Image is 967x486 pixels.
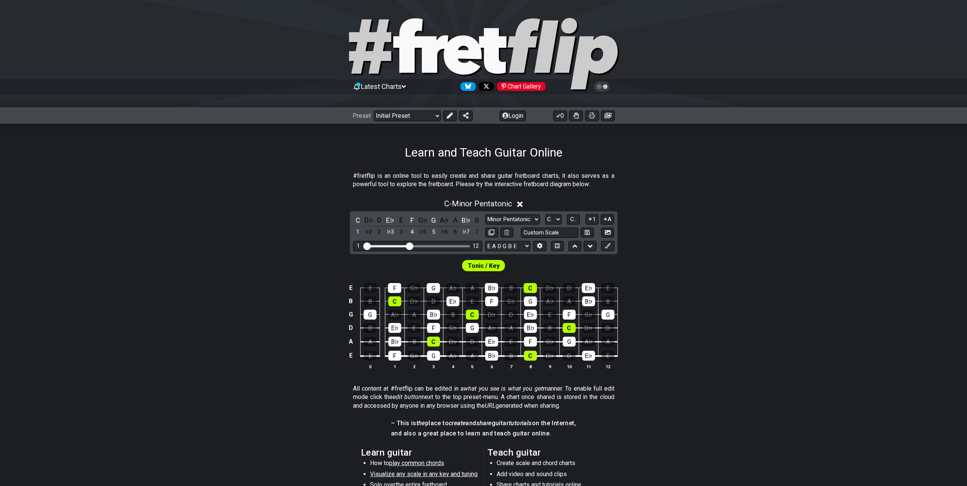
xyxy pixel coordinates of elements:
[509,420,532,427] em: tutorials
[391,419,576,427] h4: – This is place to and guitar on the Internet,
[500,228,513,238] button: Delete
[601,228,614,238] button: Create Image
[468,260,500,271] span: First enable full edit mode to edit
[465,283,479,293] div: A
[353,112,371,119] span: Preset
[543,337,556,347] div: G♭
[504,283,518,293] div: B
[446,323,459,333] div: G♭
[357,243,360,249] div: 1
[407,283,421,293] div: G♭
[569,111,583,121] button: Toggle Dexterity for all fretkits
[543,283,556,293] div: D♭
[405,145,562,160] h1: Learn and Teach Guitar Online
[601,351,614,361] div: E
[385,363,404,370] th: 1
[457,82,476,91] a: Follow #fretflip at Bluesky
[563,337,576,347] div: G
[353,172,614,189] p: #fretflip is an online tool to easily create and share guitar fretboard charts, it also serves as...
[543,323,556,333] div: B
[461,227,471,237] div: toggle scale degree
[563,310,576,320] div: F
[570,216,576,223] span: C..
[429,227,438,237] div: toggle scale degree
[500,111,526,121] button: Login
[543,310,556,320] div: E
[545,214,562,225] select: Tonic/Root
[370,470,478,478] span: Visualize any scale in any key and tuning
[466,337,479,347] div: D
[497,459,605,470] li: Create scale and chord charts
[524,351,537,361] div: C
[364,296,377,306] div: B
[459,111,473,121] button: Share Preset
[388,310,401,320] div: A♭
[446,296,459,306] div: E♭
[505,310,518,320] div: D
[485,283,498,293] div: B♭
[424,363,443,370] th: 3
[485,323,498,333] div: A♭
[524,323,537,333] div: B♭
[563,323,576,333] div: C
[466,351,479,361] div: A
[346,308,355,321] td: G
[553,111,567,121] button: 0
[524,337,537,347] div: F
[579,363,598,370] th: 11
[418,227,428,237] div: toggle scale degree
[388,337,401,347] div: B♭
[364,337,377,347] div: A
[466,323,479,333] div: G
[585,111,599,121] button: Print
[586,214,598,225] button: 1
[582,310,595,320] div: G♭
[364,310,377,320] div: G
[361,448,480,457] h2: Learn guitar
[427,337,440,347] div: C
[563,296,576,306] div: A
[364,227,374,237] div: toggle scale degree
[485,296,498,306] div: F
[487,448,606,457] h2: Teach guitar
[582,337,595,347] div: A♭
[505,351,518,361] div: B
[346,282,355,295] td: E
[392,393,422,401] em: edit button
[568,241,581,251] button: Move up
[444,199,512,208] span: C - Minor Pentatonic
[427,296,440,306] div: D
[598,83,606,90] span: Toggle light / dark theme
[582,323,595,333] div: D♭
[601,296,614,306] div: B
[485,228,498,238] button: Copy
[346,348,355,363] td: E
[581,228,593,238] button: Store user defined scale
[375,215,385,225] div: toggle pitch class
[446,283,459,293] div: A♭
[505,296,518,306] div: G♭
[450,215,460,225] div: toggle pitch class
[472,215,482,225] div: toggle pitch class
[408,310,421,320] div: A
[601,310,614,320] div: G
[408,296,421,306] div: D♭
[563,351,576,361] div: D
[346,335,355,349] td: A
[601,214,614,225] button: A
[485,351,498,361] div: B♭
[443,363,462,370] th: 4
[364,283,377,293] div: E
[408,351,421,361] div: G♭
[501,363,521,370] th: 7
[353,385,614,410] p: All content at #fretflip can be edited in a manner. To enable full edit mode click the next to th...
[388,351,401,361] div: F
[388,283,401,293] div: F
[396,227,406,237] div: toggle scale degree
[353,227,363,237] div: toggle scale degree
[446,351,459,361] div: A♭
[461,215,471,225] div: toggle pitch class
[473,243,479,249] div: 12
[524,296,537,306] div: G
[407,227,417,237] div: toggle scale degree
